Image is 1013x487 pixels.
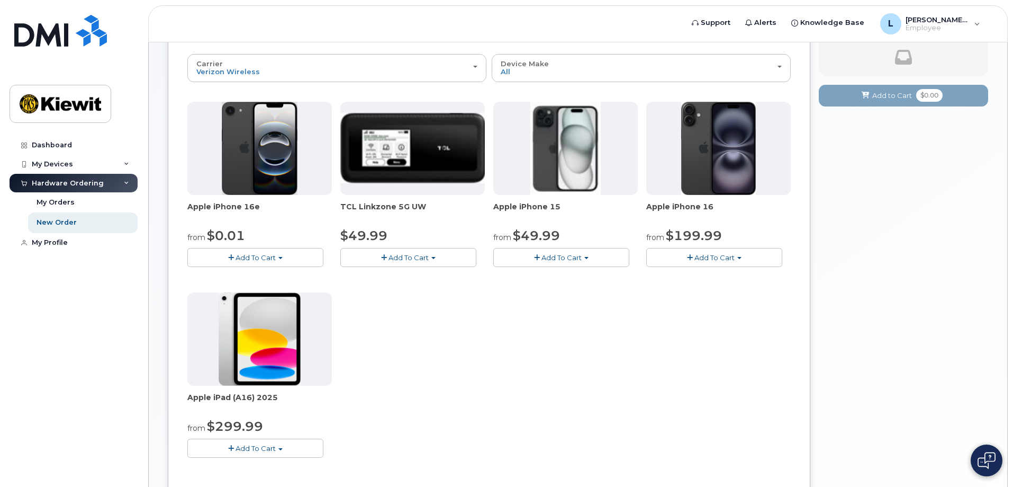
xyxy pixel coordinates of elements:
[187,248,323,267] button: Add To Cart
[916,89,943,102] span: $0.00
[646,248,782,267] button: Add To Cart
[236,444,276,453] span: Add To Cart
[340,228,387,243] span: $49.99
[738,12,784,33] a: Alerts
[187,392,332,413] div: Apple iPad (A16) 2025
[681,102,756,195] img: iphone_16_plus.png
[684,12,738,33] a: Support
[694,253,735,262] span: Add To Cart
[187,201,332,223] div: Apple iPhone 16e
[196,59,223,68] span: Carrier
[978,452,996,469] img: Open chat
[800,17,864,28] span: Knowledge Base
[906,15,969,24] span: [PERSON_NAME].[PERSON_NAME]
[493,248,629,267] button: Add To Cart
[340,113,485,183] img: linkzone5g.png
[501,67,510,76] span: All
[513,228,560,243] span: $49.99
[501,59,549,68] span: Device Make
[207,419,263,434] span: $299.99
[872,91,912,101] span: Add to Cart
[187,54,486,82] button: Carrier Verizon Wireless
[388,253,429,262] span: Add To Cart
[541,253,582,262] span: Add To Cart
[492,54,791,82] button: Device Make All
[819,85,988,107] button: Add to Cart $0.00
[196,67,260,76] span: Verizon Wireless
[784,12,872,33] a: Knowledge Base
[187,233,205,242] small: from
[187,423,205,433] small: from
[754,17,776,28] span: Alerts
[646,233,664,242] small: from
[701,17,730,28] span: Support
[888,17,893,30] span: L
[219,293,301,386] img: ipad_11.png
[493,201,638,223] div: Apple iPhone 15
[530,102,601,195] img: iphone15.jpg
[906,24,969,32] span: Employee
[873,13,988,34] div: Loren.Canady
[207,228,245,243] span: $0.01
[666,228,722,243] span: $199.99
[222,102,298,195] img: iphone16e.png
[236,253,276,262] span: Add To Cart
[187,439,323,457] button: Add To Cart
[646,201,791,223] div: Apple iPhone 16
[340,248,476,267] button: Add To Cart
[340,201,485,223] div: TCL Linkzone 5G UW
[493,233,511,242] small: from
